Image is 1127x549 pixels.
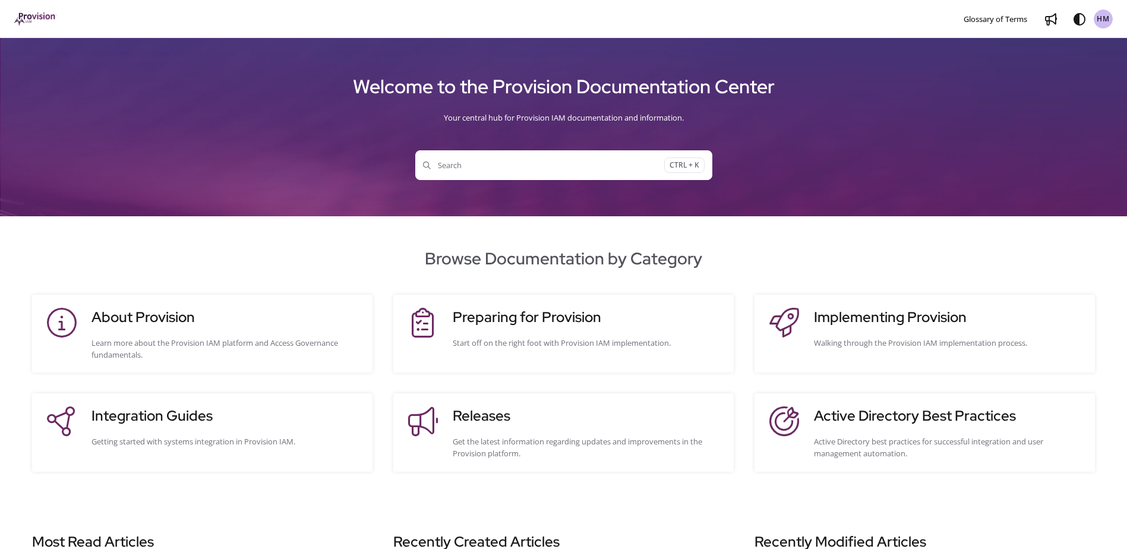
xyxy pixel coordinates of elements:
h1: Welcome to the Provision Documentation Center [14,71,1113,103]
a: Preparing for ProvisionStart off on the right foot with Provision IAM implementation. [405,307,722,361]
h2: Browse Documentation by Category [14,246,1113,271]
div: Active Directory best practices for successful integration and user management automation. [814,436,1083,459]
a: Implementing ProvisionWalking through the Provision IAM implementation process. [766,307,1083,361]
a: ReleasesGet the latest information regarding updates and improvements in the Provision platform. [405,405,722,459]
div: Walking through the Provision IAM implementation process. [814,337,1083,349]
a: About ProvisionLearn more about the Provision IAM platform and Access Governance fundamentals. [44,307,361,361]
span: Search [423,159,664,171]
span: CTRL + K [664,157,705,173]
img: brand logo [14,12,56,26]
h3: Releases [453,405,722,427]
a: Project logo [14,12,56,26]
a: Active Directory Best PracticesActive Directory best practices for successful integration and use... [766,405,1083,459]
span: HM [1097,14,1110,25]
div: Start off on the right foot with Provision IAM implementation. [453,337,722,349]
div: Learn more about the Provision IAM platform and Access Governance fundamentals. [91,337,361,361]
h3: Integration Guides [91,405,361,427]
h3: Implementing Provision [814,307,1083,328]
div: Get the latest information regarding updates and improvements in the Provision platform. [453,436,722,459]
button: HM [1094,10,1113,29]
h3: Active Directory Best Practices [814,405,1083,427]
div: Your central hub for Provision IAM documentation and information. [14,103,1113,132]
button: SearchCTRL + K [415,150,712,180]
a: Integration GuidesGetting started with systems integration in Provision IAM. [44,405,361,459]
a: Whats new [1041,10,1060,29]
h3: About Provision [91,307,361,328]
h3: Preparing for Provision [453,307,722,328]
div: Getting started with systems integration in Provision IAM. [91,436,361,447]
span: Glossary of Terms [964,14,1027,24]
button: Theme options [1070,10,1089,29]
